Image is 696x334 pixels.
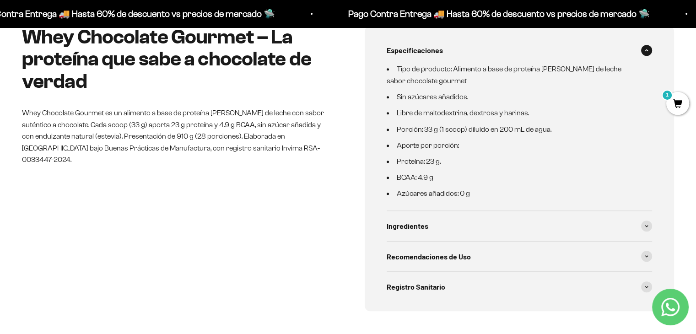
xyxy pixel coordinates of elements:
li: Libre de maltodextrina, dextrosa y harinas. [387,107,642,119]
li: Sin azúcares añadidos. [387,91,642,103]
li: BCAA: 4.9 g [387,172,642,183]
li: Porción: 33 g (1 scoop) diluido en 200 mL de agua. [387,124,642,135]
a: 1 [666,99,689,109]
summary: Recomendaciones de Uso [387,242,653,272]
summary: Registro Sanitario [387,272,653,302]
span: Ingredientes [387,220,428,232]
li: Proteína: 23 g. [387,156,642,167]
summary: Especificaciones [387,35,653,65]
p: Pago Contra Entrega 🚚 Hasta 60% de descuento vs precios de mercado 🛸 [348,6,650,21]
span: Especificaciones [387,44,443,56]
li: Tipo de producto: Alimento a base de proteína [PERSON_NAME] de leche sabor chocolate gourmet [387,63,642,86]
span: Registro Sanitario [387,281,445,293]
span: Recomendaciones de Uso [387,251,471,263]
summary: Ingredientes [387,211,653,241]
li: Azúcares añadidos: 0 g [387,188,642,199]
mark: 1 [662,90,673,101]
p: Whey Chocolate Gourmet es un alimento a base de proteína [PERSON_NAME] de leche con sabor auténti... [22,107,332,166]
li: Aporte por porción: [387,140,642,151]
h2: Whey Chocolate Gourmet – La proteína que sabe a chocolate de verdad [22,26,332,92]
